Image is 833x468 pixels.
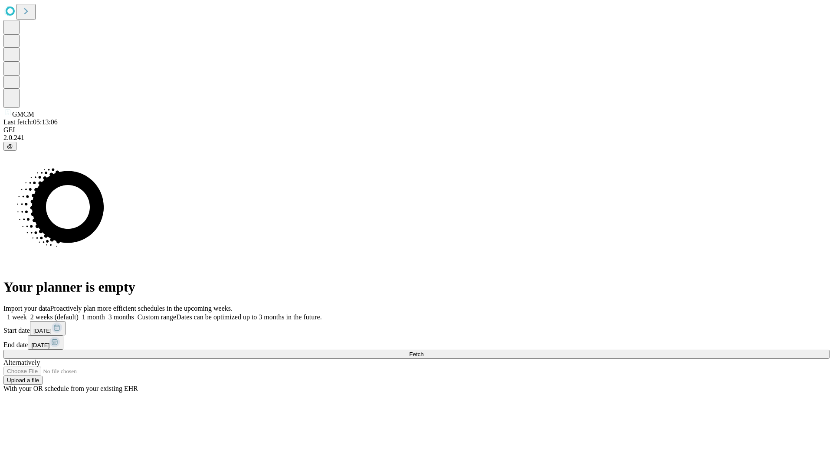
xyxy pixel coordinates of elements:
[30,313,79,321] span: 2 weeks (default)
[3,350,830,359] button: Fetch
[3,305,50,312] span: Import your data
[3,359,40,366] span: Alternatively
[138,313,176,321] span: Custom range
[82,313,105,321] span: 1 month
[3,335,830,350] div: End date
[3,321,830,335] div: Start date
[7,313,27,321] span: 1 week
[3,385,138,392] span: With your OR schedule from your existing EHR
[3,126,830,134] div: GEI
[28,335,63,350] button: [DATE]
[3,142,16,151] button: @
[50,305,233,312] span: Proactively plan more efficient schedules in the upcoming weeks.
[7,143,13,149] span: @
[30,321,66,335] button: [DATE]
[108,313,134,321] span: 3 months
[3,118,58,126] span: Last fetch: 05:13:06
[31,342,49,348] span: [DATE]
[33,328,52,334] span: [DATE]
[3,134,830,142] div: 2.0.241
[176,313,321,321] span: Dates can be optimized up to 3 months in the future.
[3,279,830,295] h1: Your planner is empty
[3,376,43,385] button: Upload a file
[409,351,423,357] span: Fetch
[12,110,34,118] span: GMCM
